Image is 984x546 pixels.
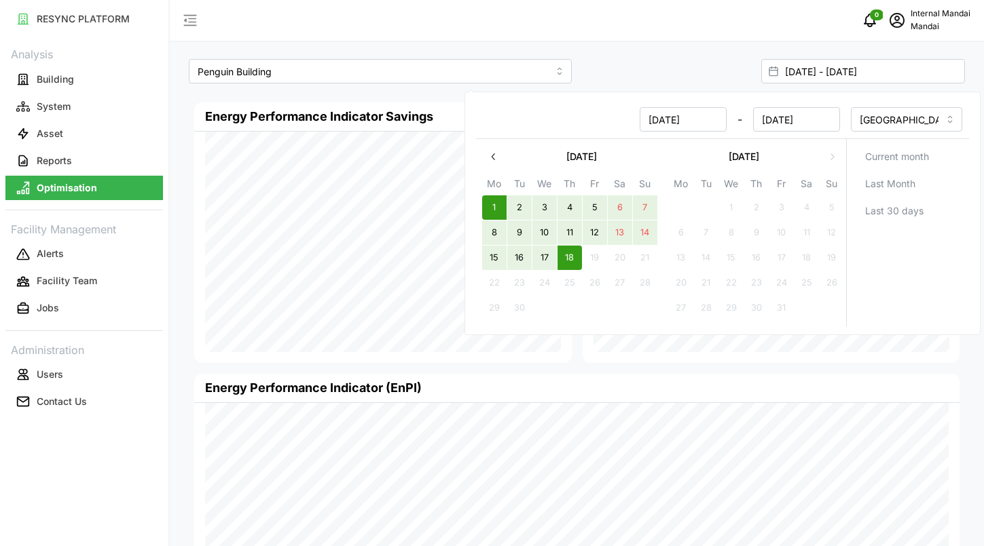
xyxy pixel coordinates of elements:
button: 24 September 2025 [532,271,557,295]
button: 23 October 2025 [744,271,769,295]
a: Asset [5,120,163,147]
p: Mandai [911,20,970,33]
th: Sa [794,176,819,195]
p: Users [37,368,63,381]
button: 9 October 2025 [744,220,769,245]
div: - [483,107,840,132]
button: Users [5,362,163,387]
button: 28 September 2025 [633,271,657,295]
button: Building [5,67,163,92]
button: 16 September 2025 [507,246,532,270]
th: Th [744,176,769,195]
th: Mo [668,176,693,195]
button: 30 October 2025 [744,296,769,320]
button: 11 October 2025 [795,220,819,245]
a: Building [5,66,163,93]
button: 2 September 2025 [507,195,532,220]
button: Asset [5,121,163,146]
button: 11 September 2025 [558,220,582,245]
button: 31 October 2025 [769,296,794,320]
span: Last Month [865,172,915,195]
button: 8 September 2025 [482,220,507,245]
a: System [5,93,163,120]
button: Jobs [5,296,163,321]
button: 19 September 2025 [583,246,607,270]
button: 7 October 2025 [694,220,718,245]
button: 27 September 2025 [608,271,632,295]
th: Su [819,176,844,195]
button: 21 September 2025 [633,246,657,270]
a: Optimisation [5,174,163,201]
button: notifications [856,7,883,34]
span: Last 30 days [865,199,924,222]
button: 3 October 2025 [769,195,794,220]
p: Optimisation [37,181,97,195]
button: 15 October 2025 [719,246,744,270]
p: Alerts [37,247,64,260]
button: Reports [5,149,163,173]
th: Th [557,176,582,195]
button: 3 September 2025 [532,195,557,220]
a: Contact Us [5,388,163,415]
button: 1 October 2025 [719,195,744,220]
a: Users [5,361,163,388]
button: 18 September 2025 [558,246,582,270]
th: Mo [481,176,507,195]
button: 20 September 2025 [608,246,632,270]
button: 21 October 2025 [694,271,718,295]
button: Alerts [5,242,163,267]
a: Reports [5,147,163,174]
button: 22 October 2025 [719,271,744,295]
span: Current month [865,145,929,168]
button: 7 September 2025 [633,195,657,220]
button: 26 September 2025 [583,271,607,295]
button: 23 September 2025 [507,271,532,295]
button: 14 September 2025 [633,220,657,245]
button: 6 September 2025 [608,195,632,220]
button: 16 October 2025 [744,246,769,270]
button: 27 October 2025 [669,296,693,320]
button: 20 October 2025 [669,271,693,295]
th: Fr [769,176,794,195]
button: 17 September 2025 [532,246,557,270]
a: RESYNC PLATFORM [5,5,163,33]
p: Building [37,73,74,86]
button: 28 October 2025 [694,296,718,320]
button: 2 October 2025 [744,195,769,220]
button: 5 October 2025 [820,195,844,220]
button: 17 October 2025 [769,246,794,270]
p: RESYNC PLATFORM [37,12,130,26]
button: 4 October 2025 [795,195,819,220]
p: Contact Us [37,395,87,408]
button: 25 September 2025 [558,271,582,295]
button: 19 October 2025 [820,246,844,270]
button: 4 September 2025 [558,195,582,220]
button: 5 September 2025 [583,195,607,220]
button: 9 September 2025 [507,220,532,245]
button: 1 September 2025 [482,195,507,220]
p: Jobs [37,301,59,315]
p: Asset [37,127,63,140]
button: 29 October 2025 [719,296,744,320]
button: Last 30 days [852,199,964,223]
button: 22 September 2025 [482,271,507,295]
h4: Energy Performance Indicator (EnPI) [205,379,422,397]
p: Facility Team [37,274,97,288]
th: We [532,176,557,195]
button: 30 September 2025 [507,296,532,320]
button: 18 October 2025 [795,246,819,270]
th: We [718,176,744,195]
button: Contact Us [5,389,163,414]
button: 10 October 2025 [769,220,794,245]
button: Facility Team [5,269,163,294]
button: 29 September 2025 [482,296,507,320]
p: Internal Mandai [911,7,970,20]
button: 25 October 2025 [795,271,819,295]
p: Administration [5,339,163,359]
button: [DATE] [668,144,820,169]
a: Facility Team [5,268,163,295]
button: 6 October 2025 [669,220,693,245]
span: 0 [875,10,879,20]
a: Jobs [5,295,163,322]
th: Tu [693,176,718,195]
